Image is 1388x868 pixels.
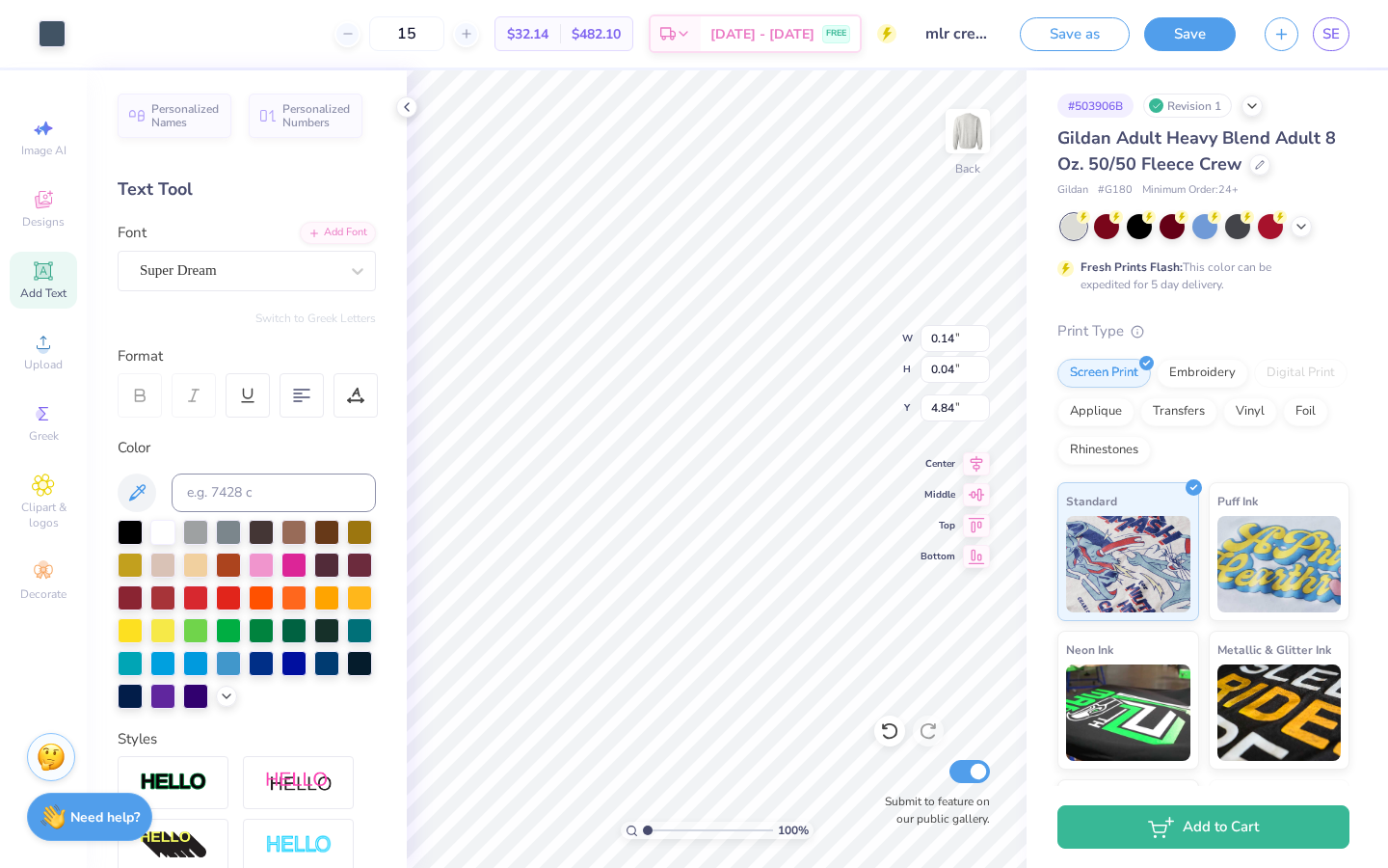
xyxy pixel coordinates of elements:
[1057,436,1151,465] div: Rhinestones
[118,222,147,244] label: Font
[874,793,990,827] label: Submit to feature on our public gallery.
[1057,126,1336,176] span: Gildan Adult Heavy Blend Adult 8 Oz. 50/50 Fleece Crew
[826,27,846,41] span: FREE
[507,24,548,44] span: $32.14
[1057,94,1134,118] div: # 503906B
[140,830,207,861] img: 3d Illusion
[1081,259,1183,275] strong: Fresh Prints Flash:
[151,102,220,129] span: Personalized Names
[70,808,140,827] strong: Need help?
[20,586,67,602] span: Decorate
[710,24,814,44] span: [DATE] - [DATE]
[282,102,351,129] span: Personalized Numbers
[1142,182,1239,199] span: Minimum Order: 24 +
[1057,805,1349,849] button: Add to Cart
[1223,397,1277,426] div: Vinyl
[24,357,63,372] span: Upload
[118,345,378,367] div: Format
[1066,516,1190,612] img: Standard
[1057,182,1088,199] span: Gildan
[10,500,77,530] span: Clipart & logos
[118,728,376,750] div: Styles
[1020,17,1130,51] button: Save as
[118,176,376,203] div: Text Tool
[255,311,376,326] button: Switch to Greek Letters
[1254,359,1348,388] div: Digital Print
[265,834,333,856] img: Negative Space
[921,488,955,502] span: Middle
[1057,359,1151,388] div: Screen Print
[1144,17,1236,51] button: Save
[1217,665,1342,761] img: Metallic & Glitter Ink
[1066,491,1117,511] span: Standard
[1140,397,1217,426] div: Transfers
[778,822,809,839] span: 100 %
[1143,94,1232,118] div: Revision 1
[948,112,987,150] img: Back
[921,519,955,532] span: Top
[1057,320,1349,342] div: Print Type
[955,160,980,177] div: Back
[1217,491,1258,511] span: Puff Ink
[1217,639,1331,660] span: Metallic & Glitter Ink
[22,214,65,230] span: Designs
[1098,182,1133,199] span: # G180
[29,428,59,444] span: Greek
[1157,359,1248,388] div: Embroidery
[369,16,444,51] input: – –
[1066,639,1113,660] span: Neon Ink
[1057,397,1134,426] div: Applique
[1322,23,1340,45] span: SE
[1217,516,1342,612] img: Puff Ink
[140,772,207,794] img: Stroke
[1066,665,1190,761] img: Neon Ink
[1313,17,1349,51] a: SE
[265,771,333,795] img: Shadow
[21,143,67,158] span: Image AI
[300,222,376,244] div: Add Font
[572,24,621,44] span: $482.10
[20,285,67,301] span: Add Text
[172,474,376,512] input: e.g. 7428 c
[921,550,955,563] span: Bottom
[1081,258,1318,293] div: This color can be expedited for 5 day delivery.
[921,457,955,471] span: Center
[118,437,376,459] div: Color
[1283,397,1328,426] div: Foil
[911,14,1005,53] input: Untitled Design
